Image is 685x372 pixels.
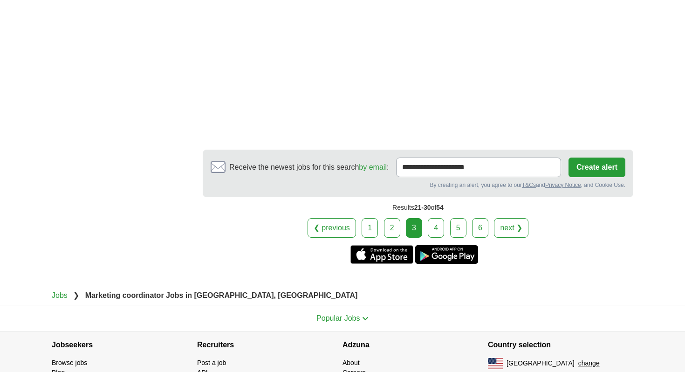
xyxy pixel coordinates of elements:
[85,291,358,299] strong: Marketing coordinator Jobs in [GEOGRAPHIC_DATA], [GEOGRAPHIC_DATA]
[52,359,87,366] a: Browse jobs
[494,218,528,238] a: next ❯
[362,317,369,321] img: toggle icon
[308,218,356,238] a: ❮ previous
[488,358,503,369] img: US flag
[359,163,387,171] a: by email
[211,181,625,189] div: By creating an alert, you agree to our and , and Cookie Use.
[229,162,389,173] span: Receive the newest jobs for this search :
[522,182,536,188] a: T&Cs
[569,158,625,177] button: Create alert
[472,218,488,238] a: 6
[362,218,378,238] a: 1
[450,218,466,238] a: 5
[414,204,431,211] span: 21-30
[428,218,444,238] a: 4
[350,245,413,264] a: Get the iPhone app
[342,359,360,366] a: About
[203,197,633,218] div: Results of
[578,358,600,368] button: change
[406,218,422,238] div: 3
[52,291,68,299] a: Jobs
[73,291,79,299] span: ❯
[316,314,360,322] span: Popular Jobs
[384,218,400,238] a: 2
[545,182,581,188] a: Privacy Notice
[507,358,575,368] span: [GEOGRAPHIC_DATA]
[415,245,478,264] a: Get the Android app
[488,332,633,358] h4: Country selection
[197,359,226,366] a: Post a job
[436,204,444,211] span: 54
